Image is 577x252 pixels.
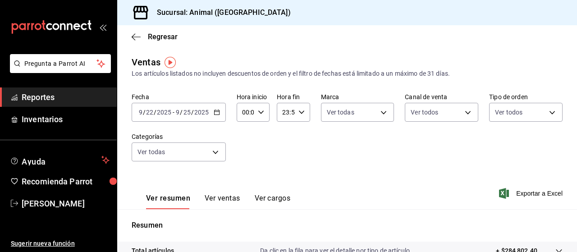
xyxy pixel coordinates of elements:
[22,113,110,125] span: Inventarios
[165,57,176,68] img: Tooltip marker
[22,91,110,103] span: Reportes
[22,197,110,210] span: [PERSON_NAME]
[411,108,438,117] span: Ver todos
[22,175,110,188] span: Recomienda Parrot
[205,194,240,209] button: Ver ventas
[132,220,563,231] p: Resumen
[156,109,172,116] input: ----
[495,108,522,117] span: Ver todos
[148,32,178,41] span: Regresar
[132,55,160,69] div: Ventas
[146,109,154,116] input: --
[154,109,156,116] span: /
[6,65,111,75] a: Pregunta a Parrot AI
[327,108,354,117] span: Ver todas
[132,94,226,100] label: Fecha
[150,7,291,18] h3: Sucursal: Animal ([GEOGRAPHIC_DATA])
[137,147,165,156] span: Ver todas
[132,32,178,41] button: Regresar
[501,188,563,199] button: Exportar a Excel
[132,133,226,140] label: Categorías
[24,59,97,69] span: Pregunta a Parrot AI
[191,109,194,116] span: /
[146,194,290,209] div: navigation tabs
[138,109,143,116] input: --
[489,94,563,100] label: Tipo de orden
[173,109,174,116] span: -
[22,155,98,165] span: Ayuda
[237,94,270,100] label: Hora inicio
[183,109,191,116] input: --
[194,109,209,116] input: ----
[405,94,478,100] label: Canal de venta
[11,239,110,248] span: Sugerir nueva función
[255,194,291,209] button: Ver cargos
[132,69,563,78] div: Los artículos listados no incluyen descuentos de orden y el filtro de fechas está limitado a un m...
[175,109,180,116] input: --
[10,54,111,73] button: Pregunta a Parrot AI
[143,109,146,116] span: /
[180,109,183,116] span: /
[146,194,190,209] button: Ver resumen
[277,94,310,100] label: Hora fin
[321,94,394,100] label: Marca
[99,23,106,31] button: open_drawer_menu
